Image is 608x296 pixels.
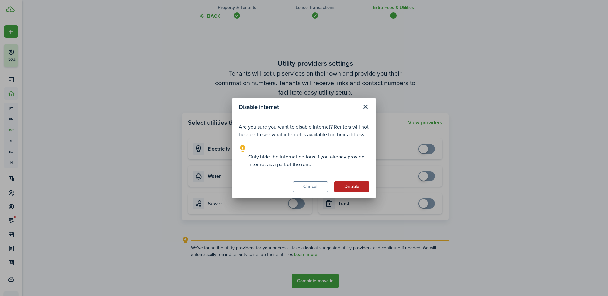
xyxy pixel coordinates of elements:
[360,102,371,112] button: Close modal
[239,123,369,138] p: Are you sure you want to disable internet? Renters will not be able to see what internet is avail...
[239,101,358,113] modal-title: Disable internet
[293,181,328,192] button: Cancel
[248,153,369,168] explanation-description: Only hide the internet options if you already provide internet as a part of the rent.
[334,181,369,192] button: Disable
[239,145,247,152] i: outline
